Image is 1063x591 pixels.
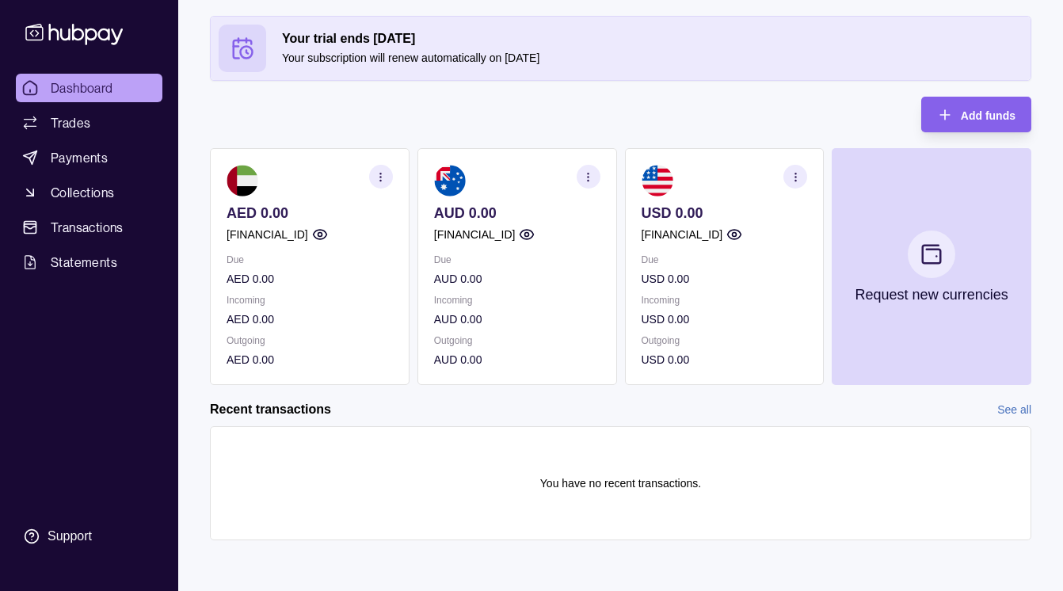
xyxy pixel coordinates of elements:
[282,49,1023,67] p: Your subscription will renew automatically on [DATE]
[434,251,600,269] p: Due
[51,148,108,167] span: Payments
[227,292,393,309] p: Incoming
[16,178,162,207] a: Collections
[282,30,1023,48] h2: Your trial ends [DATE]
[227,251,393,269] p: Due
[434,204,600,222] p: AUD 0.00
[227,311,393,328] p: AED 0.00
[16,248,162,276] a: Statements
[16,109,162,137] a: Trades
[855,286,1008,303] p: Request new currencies
[434,332,600,349] p: Outgoing
[16,74,162,102] a: Dashboard
[642,204,808,222] p: USD 0.00
[227,270,393,288] p: AED 0.00
[434,165,466,196] img: au
[434,351,600,368] p: AUD 0.00
[642,270,808,288] p: USD 0.00
[642,332,808,349] p: Outgoing
[51,218,124,237] span: Transactions
[642,351,808,368] p: USD 0.00
[51,183,114,202] span: Collections
[16,520,162,553] a: Support
[210,401,331,418] h2: Recent transactions
[48,528,92,545] div: Support
[51,78,113,97] span: Dashboard
[642,251,808,269] p: Due
[434,311,600,328] p: AUD 0.00
[227,204,393,222] p: AED 0.00
[832,148,1031,385] button: Request new currencies
[227,226,308,243] p: [FINANCIAL_ID]
[227,165,258,196] img: ae
[642,165,673,196] img: us
[51,113,90,132] span: Trades
[16,213,162,242] a: Transactions
[997,401,1031,418] a: See all
[434,292,600,309] p: Incoming
[642,226,723,243] p: [FINANCIAL_ID]
[16,143,162,172] a: Payments
[434,270,600,288] p: AUD 0.00
[227,351,393,368] p: AED 0.00
[642,311,808,328] p: USD 0.00
[51,253,117,272] span: Statements
[434,226,516,243] p: [FINANCIAL_ID]
[921,97,1031,132] button: Add funds
[227,332,393,349] p: Outgoing
[961,109,1015,122] span: Add funds
[540,475,701,492] p: You have no recent transactions.
[642,292,808,309] p: Incoming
